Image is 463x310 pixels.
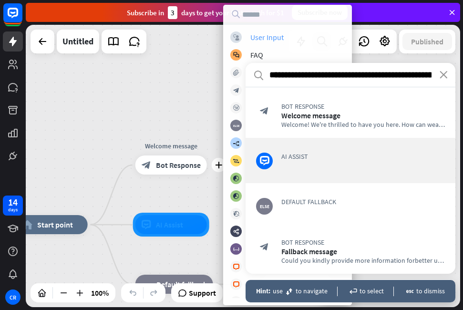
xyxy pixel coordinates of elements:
[168,6,177,19] div: 3
[250,50,263,60] div: FAQ
[8,4,36,32] button: Open LiveChat chat widget
[142,160,151,170] i: block_bot_response
[233,105,239,111] i: block_backtracking
[407,256,415,265] span: for
[62,30,93,53] div: Untitled
[440,71,448,79] i: close
[233,246,239,252] i: block_set_attribute
[419,120,422,129] span: a
[285,247,288,256] span: a
[362,120,365,129] span: a
[156,160,201,170] span: Bot Response
[435,120,445,129] span: a
[233,158,239,164] i: block_goto
[128,141,214,151] div: Welcome message
[142,279,152,289] i: block_fallback
[215,162,222,168] i: plus
[233,264,240,270] i: block_livechat
[8,198,18,207] div: 14
[3,196,23,216] a: 14 days
[233,123,239,129] i: block_fallback
[329,111,333,120] span: a
[281,102,445,111] span: Bot Response
[250,32,284,42] div: User Input
[260,106,269,115] i: block_bot_response
[156,279,207,289] span: Default fallback
[398,256,405,265] span: on
[391,256,394,265] span: a
[281,111,340,120] span: Welcome mess ge
[233,70,239,76] i: block_attachment
[233,228,239,235] i: webhooks
[251,67,267,83] i: search
[377,256,385,265] span: for
[189,285,216,300] span: Support
[233,87,239,93] i: block_bot_response
[233,193,239,199] i: block_add_to_segment
[233,140,239,146] i: builder_tree
[233,281,240,288] i: block_livechat
[256,287,328,295] div: use to navigate
[281,247,337,256] span: F llb ck mess ge
[233,34,239,41] i: block_user_input
[127,6,284,19] div: Subscribe in days to get your first month for $1
[347,287,384,295] div: to select
[297,247,300,256] span: a
[37,220,73,229] span: Start point
[233,52,239,58] i: block_faq
[22,220,32,229] i: home_2
[88,285,112,300] div: 100%
[260,242,269,251] i: block_bot_response
[5,289,21,305] div: CR
[326,247,329,256] span: a
[256,287,270,295] span: Hint:
[285,288,293,295] i: move
[281,197,445,206] span: Default fallback
[406,288,414,295] i: escape
[402,33,452,50] button: Published
[233,176,239,182] i: block_add_to_segment
[260,202,269,211] i: block_fallback
[8,207,18,213] div: days
[403,287,445,295] div: to dismiss
[281,238,445,247] span: Bot Response
[350,288,357,295] i: enter
[281,152,445,161] span: AI Assist
[233,211,239,217] i: block_delete_from_segment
